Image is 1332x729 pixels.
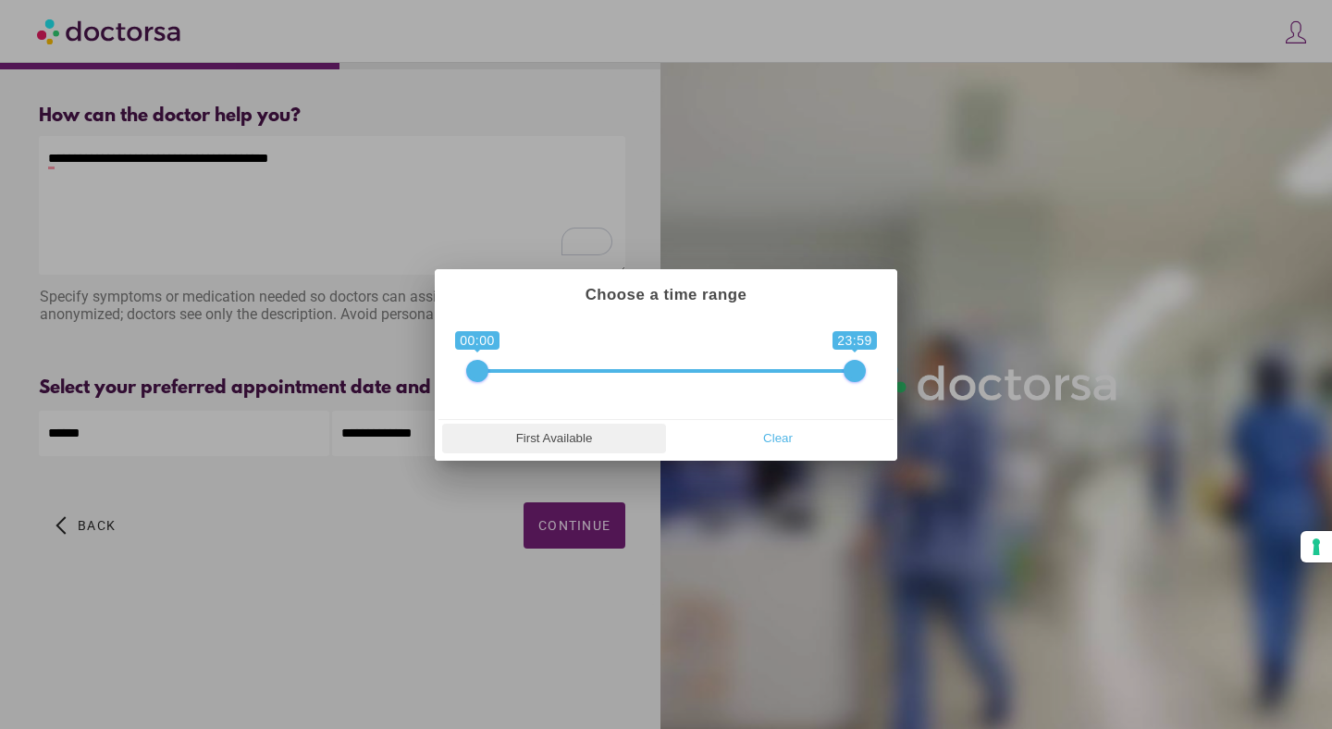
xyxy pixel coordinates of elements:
button: Clear [666,424,890,453]
span: Clear [672,425,884,452]
span: 23:59 [832,331,877,350]
strong: Choose a time range [586,286,747,303]
span: First Available [448,425,660,452]
button: First Available [442,424,666,453]
span: 00:00 [455,331,499,350]
button: Your consent preferences for tracking technologies [1301,531,1332,562]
